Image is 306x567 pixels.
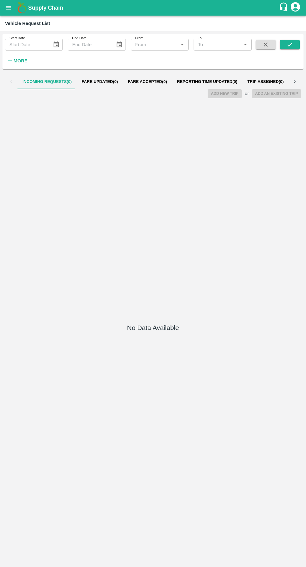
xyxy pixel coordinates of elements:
span: Trip Assigned ( 0 ) [247,79,284,84]
span: Reporting Time Updated ( 0 ) [177,79,237,84]
button: More [5,56,29,66]
input: Start Date [5,39,48,51]
button: Open [241,41,249,49]
input: To [195,41,239,49]
button: Choose date [50,39,62,51]
input: From [133,41,176,49]
span: Fare Accepted ( 0 ) [128,79,167,84]
span: Fare Updated ( 0 ) [82,79,118,84]
strong: More [13,58,27,63]
h2: or [242,91,252,96]
span: Incoming Requests ( 0 ) [22,79,72,84]
img: logo [16,2,28,14]
input: End Date [68,39,111,51]
h5: No Data Available [127,323,179,332]
label: End Date [72,36,86,41]
button: open drawer [1,1,16,15]
div: customer-support [279,2,290,13]
label: From [135,36,143,41]
label: Start Date [9,36,25,41]
button: Open [178,41,186,49]
b: Supply Chain [28,5,63,11]
div: Vehicle Request List [5,19,50,27]
div: account of current user [290,1,301,14]
button: Choose date [113,39,125,51]
a: Supply Chain [28,3,279,12]
label: To [198,36,202,41]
